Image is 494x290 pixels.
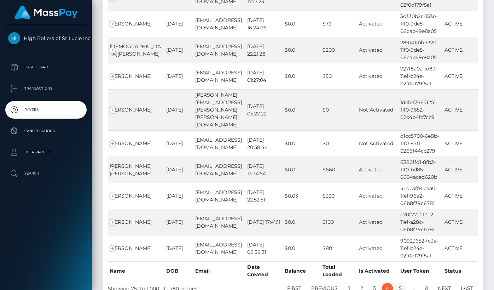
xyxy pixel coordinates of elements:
[399,157,443,183] td: 63801fd1-8fb2-11f0-bd85-0694aced620b
[108,11,164,37] td: [PERSON_NAME]
[399,130,443,157] td: d1cc5700-6e8b-11f0-87f1-0266f44cc279
[164,157,193,183] td: [DATE]
[193,261,245,280] th: Email
[321,63,357,89] td: $50
[14,6,77,19] img: MassPay Logo
[108,261,164,280] th: Name
[283,11,321,37] td: $0.0
[443,37,478,63] td: ACTIVE
[5,35,87,41] span: High Rollers of St Lucie Inc
[164,261,193,280] th: DOB
[443,235,478,261] td: ACTIVE
[5,122,87,140] a: Cancellations
[5,165,87,182] a: Search
[357,235,399,261] td: Activated
[399,235,443,261] td: 90923652-fc3e-11ef-b24e-02f0d179f5a1
[5,80,87,97] a: Transactions
[164,183,193,209] td: [DATE]
[245,89,283,130] td: [DATE] 05:27:22
[164,235,193,261] td: [DATE]
[357,183,399,209] td: Activated
[321,89,357,130] td: $0
[283,89,321,130] td: $0.0
[193,209,245,235] td: [EMAIL_ADDRESS][DOMAIN_NAME]
[321,37,357,63] td: $200
[443,209,478,235] td: ACTIVE
[164,209,193,235] td: [DATE]
[108,130,164,157] td: [PERSON_NAME]
[8,168,84,179] p: Search
[321,235,357,261] td: $80
[399,37,443,63] td: 289401bb-1370-11f0-9de5-06cab49e8a05
[108,183,164,209] td: [PERSON_NAME]
[283,130,321,157] td: $0.0
[193,130,245,157] td: [EMAIL_ADDRESS][DOMAIN_NAME]
[283,261,321,280] th: Balance
[443,11,478,37] td: ACTIVE
[283,235,321,261] td: $0.0
[357,63,399,89] td: Activated
[245,235,283,261] td: [DATE] 08:58:31
[443,130,478,157] td: ACTIVE
[357,157,399,183] td: Activated
[8,62,84,73] p: Dashboard
[399,183,443,209] td: 4edc3ff8-eaa0-11ef-96a2-06b8f39c6781
[193,235,245,261] td: [EMAIL_ADDRESS][DOMAIN_NAME]
[8,32,20,44] img: High Rollers of St Lucie Inc
[193,11,245,37] td: [EMAIL_ADDRESS][DOMAIN_NAME]
[8,83,84,94] p: Transactions
[108,209,164,235] td: [PERSON_NAME]
[245,209,283,235] td: [DATE] 17:41:11
[357,130,399,157] td: Not Activated
[108,37,164,63] td: [DEMOGRAPHIC_DATA][PERSON_NAME]
[245,130,283,157] td: [DATE] 20:58:44
[399,209,443,235] td: c20f77af-f3e2-11ef-a28c-06b8f39c6781
[443,261,478,280] th: Status
[108,157,164,183] td: [PERSON_NAME] [PERSON_NAME]
[164,11,193,37] td: [DATE]
[357,261,399,280] th: Is Activated
[108,235,164,261] td: [PERSON_NAME]
[283,209,321,235] td: $0.0
[245,261,283,280] th: Date Created
[193,157,245,183] td: [EMAIL_ADDRESS][DOMAIN_NAME]
[283,37,321,63] td: $0.0
[321,11,357,37] td: $73
[399,261,443,280] th: User Token
[245,157,283,183] td: [DATE] 13:34:54
[8,104,84,115] p: Payees
[245,183,283,209] td: [DATE] 22:52:51
[108,89,164,130] td: [PERSON_NAME]
[399,11,443,37] td: 3c330b2c-133e-11f0-9de5-06cab49e8a05
[321,157,357,183] td: $660
[357,37,399,63] td: Activated
[193,37,245,63] td: [EMAIL_ADDRESS][DOMAIN_NAME]
[108,63,164,89] td: [PERSON_NAME]
[443,89,478,130] td: ACTIVE
[283,183,321,209] td: $0.03
[399,63,443,89] td: 727f8a0a-fd89-11ef-b24e-02f0d179f5a1
[443,157,478,183] td: ACTIVE
[321,209,357,235] td: $100
[283,157,321,183] td: $0.0
[321,183,357,209] td: $330
[193,183,245,209] td: [EMAIL_ADDRESS][DOMAIN_NAME]
[245,37,283,63] td: [DATE] 22:21:28
[283,63,321,89] td: $0.0
[357,11,399,37] td: Activated
[8,147,84,158] p: User Profile
[399,89,443,130] td: 1deb6766-3251-11f0-9652-02c4b4fc7cc9
[321,261,357,280] th: Total Loaded
[5,101,87,119] a: Payees
[357,209,399,235] td: Activated
[5,143,87,161] a: User Profile
[164,63,193,89] td: [DATE]
[164,130,193,157] td: [DATE]
[8,126,84,136] p: Cancellations
[164,37,193,63] td: [DATE]
[443,183,478,209] td: ACTIVE
[321,130,357,157] td: $0
[245,11,283,37] td: [DATE] 16:24:06
[443,63,478,89] td: ACTIVE
[193,63,245,89] td: [EMAIL_ADDRESS][DOMAIN_NAME]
